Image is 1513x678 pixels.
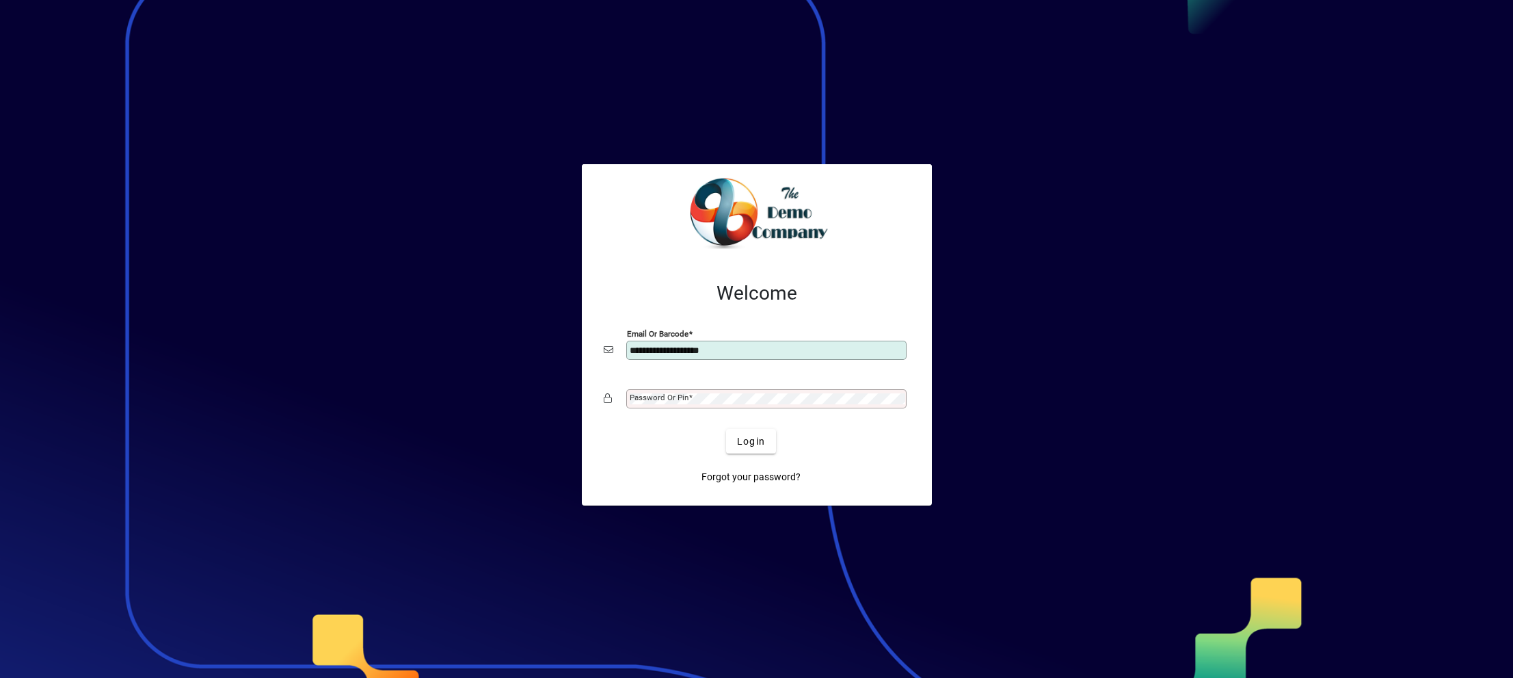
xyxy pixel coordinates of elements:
[604,282,910,305] h2: Welcome
[627,329,688,339] mat-label: Email or Barcode
[726,429,776,454] button: Login
[701,470,801,484] span: Forgot your password?
[696,465,806,489] a: Forgot your password?
[737,434,765,449] span: Login
[630,393,688,402] mat-label: Password or Pin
